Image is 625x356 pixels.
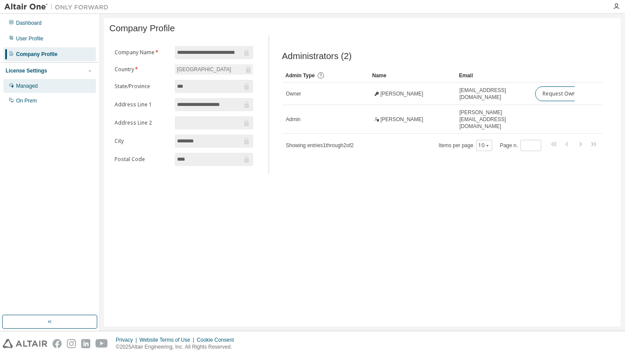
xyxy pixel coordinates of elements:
[381,116,424,123] span: [PERSON_NAME]
[478,142,490,149] button: 10
[16,97,37,104] div: On Prem
[381,90,424,97] span: [PERSON_NAME]
[175,65,232,74] div: [GEOGRAPHIC_DATA]
[286,73,315,79] span: Admin Type
[460,87,528,101] span: [EMAIL_ADDRESS][DOMAIN_NAME]
[197,336,239,343] div: Cookie Consent
[16,20,42,26] div: Dashboard
[16,51,57,58] div: Company Profile
[16,82,38,89] div: Managed
[95,339,108,348] img: youtube.svg
[439,140,492,151] span: Items per page
[3,339,47,348] img: altair_logo.svg
[53,339,62,348] img: facebook.svg
[81,339,90,348] img: linkedin.svg
[115,119,170,126] label: Address Line 2
[4,3,113,11] img: Altair One
[286,90,301,97] span: Owner
[372,69,452,82] div: Name
[67,339,76,348] img: instagram.svg
[116,336,139,343] div: Privacy
[459,69,528,82] div: Email
[286,116,301,123] span: Admin
[500,140,541,151] span: Page n.
[115,49,170,56] label: Company Name
[460,109,528,130] span: [PERSON_NAME][EMAIL_ADDRESS][DOMAIN_NAME]
[109,23,175,33] span: Company Profile
[175,64,253,75] div: [GEOGRAPHIC_DATA]
[6,67,47,74] div: License Settings
[116,343,239,351] p: © 2025 Altair Engineering, Inc. All Rights Reserved.
[282,51,352,61] span: Administrators (2)
[115,66,170,73] label: Country
[286,142,354,148] span: Showing entries 1 through 2 of 2
[115,83,170,90] label: State/Province
[115,101,170,108] label: Address Line 1
[535,86,609,101] button: Request Owner Change
[115,138,170,145] label: City
[16,35,43,42] div: User Profile
[115,156,170,163] label: Postal Code
[139,336,197,343] div: Website Terms of Use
